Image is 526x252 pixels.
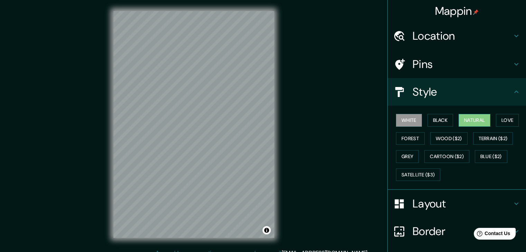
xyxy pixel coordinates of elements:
h4: Pins [413,57,512,71]
h4: Mappin [435,4,479,18]
img: pin-icon.png [473,9,479,15]
iframe: Help widget launcher [464,225,518,244]
h4: Location [413,29,512,43]
button: Natural [459,114,490,127]
button: Love [496,114,519,127]
div: Layout [388,190,526,217]
h4: Style [413,85,512,99]
button: Blue ($2) [475,150,507,163]
div: Location [388,22,526,50]
canvas: Map [113,11,274,238]
div: Border [388,217,526,245]
div: Style [388,78,526,106]
button: Toggle attribution [262,226,271,234]
button: Terrain ($2) [473,132,513,145]
button: Grey [396,150,419,163]
h4: Layout [413,197,512,211]
button: Satellite ($3) [396,168,440,181]
div: Pins [388,50,526,78]
button: Cartoon ($2) [424,150,469,163]
button: Wood ($2) [430,132,468,145]
button: Black [427,114,453,127]
button: Forest [396,132,425,145]
button: White [396,114,422,127]
h4: Border [413,224,512,238]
